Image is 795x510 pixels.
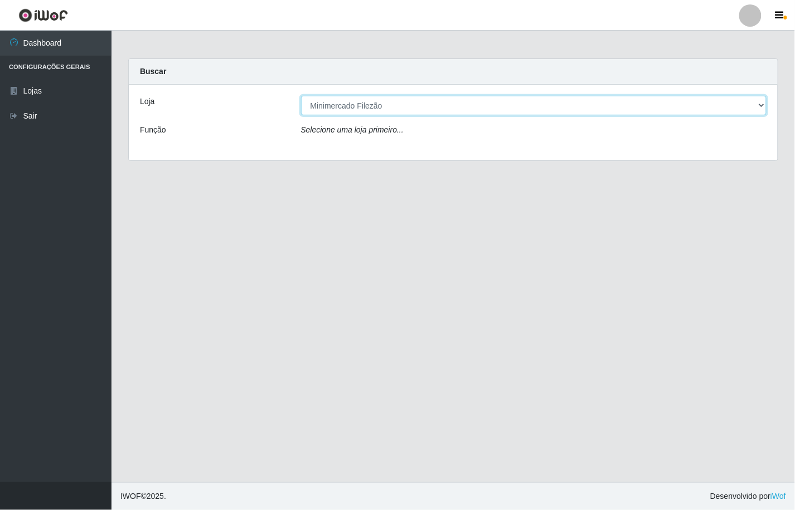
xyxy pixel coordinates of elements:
label: Função [140,124,166,136]
label: Loja [140,96,154,107]
strong: Buscar [140,67,166,76]
span: IWOF [120,492,141,501]
i: Selecione uma loja primeiro... [301,125,404,134]
a: iWof [770,492,786,501]
span: © 2025 . [120,491,166,502]
img: CoreUI Logo [18,8,68,22]
span: Desenvolvido por [710,491,786,502]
